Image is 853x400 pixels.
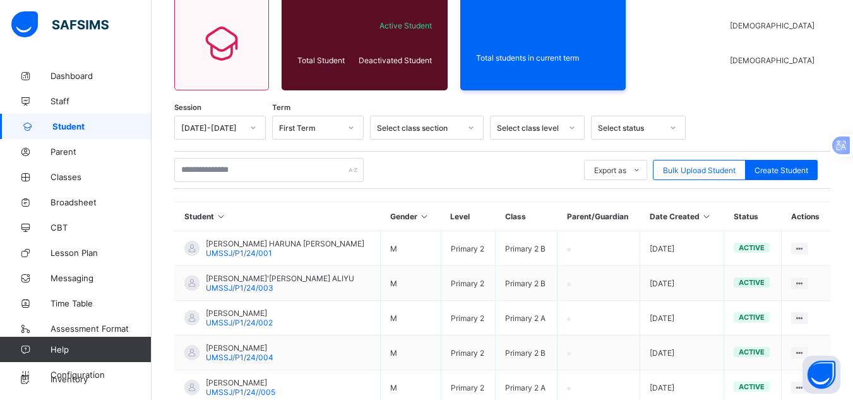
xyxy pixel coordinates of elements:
td: Primary 2 B [496,266,558,301]
span: Deactivated Student [356,56,432,65]
div: First Term [279,123,340,133]
span: Export as [594,166,626,175]
span: Messaging [51,273,152,283]
td: M [381,231,441,266]
td: M [381,266,441,301]
td: Primary 2 B [496,336,558,370]
span: active [739,313,765,322]
button: Open asap [802,356,840,394]
span: active [739,348,765,356]
div: Select class section [377,123,460,133]
span: Classes [51,172,152,182]
span: [PERSON_NAME] [206,343,273,353]
span: Parent [51,147,152,157]
span: Lesson Plan [51,248,152,258]
img: safsims [11,11,109,38]
th: Status [724,202,782,231]
span: Term [272,103,290,112]
th: Parent/Guardian [558,202,640,231]
div: [DATE]-[DATE] [181,123,242,133]
span: [PERSON_NAME] HARUNA [PERSON_NAME] [206,239,364,248]
td: M [381,301,441,336]
th: Date Created [640,202,724,231]
i: Sort in Ascending Order [419,212,430,221]
th: Level [441,202,496,231]
span: UMSSJ/P1/24/003 [206,283,273,293]
span: Time Table [51,298,152,308]
span: Active Student [356,21,432,30]
span: Student [52,121,152,131]
div: Total Student [294,52,353,68]
span: Assessment Format [51,324,152,334]
span: active [739,278,765,287]
th: Class [496,202,558,231]
span: Configuration [51,370,151,380]
span: [DEMOGRAPHIC_DATA] [730,56,814,65]
span: Total students in current term [476,53,611,63]
i: Sort in Ascending Order [216,212,227,221]
span: Create Student [755,166,808,175]
span: UMSSJ/P1/24/001 [206,248,272,258]
td: [DATE] [640,266,724,301]
span: [PERSON_NAME] [206,308,273,318]
span: Session [174,103,201,112]
span: Staff [51,96,152,106]
td: Primary 2 [441,231,496,266]
div: Select status [598,123,662,133]
span: active [739,243,765,252]
td: Primary 2 [441,336,496,370]
span: [PERSON_NAME] [206,378,275,387]
span: UMSSJ/P1/24//005 [206,387,275,397]
th: Gender [381,202,441,231]
span: [PERSON_NAME]'[PERSON_NAME] ALIYU [206,274,354,283]
td: Primary 2 B [496,231,558,266]
th: Student [175,202,381,231]
span: Broadsheet [51,197,152,207]
td: Primary 2 [441,266,496,301]
td: M [381,336,441,370]
span: UMSSJ/P1/24/004 [206,353,273,362]
div: Select class level [497,123,561,133]
span: active [739,382,765,391]
i: Sort in Ascending Order [701,212,712,221]
span: UMSSJ/P1/24/002 [206,318,273,327]
th: Actions [782,202,830,231]
span: Help [51,344,151,355]
td: Primary 2 [441,301,496,336]
td: Primary 2 A [496,301,558,336]
td: [DATE] [640,301,724,336]
span: CBT [51,222,152,233]
td: [DATE] [640,336,724,370]
span: Dashboard [51,71,152,81]
td: [DATE] [640,231,724,266]
span: [DEMOGRAPHIC_DATA] [730,21,814,30]
span: Bulk Upload Student [663,166,736,175]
